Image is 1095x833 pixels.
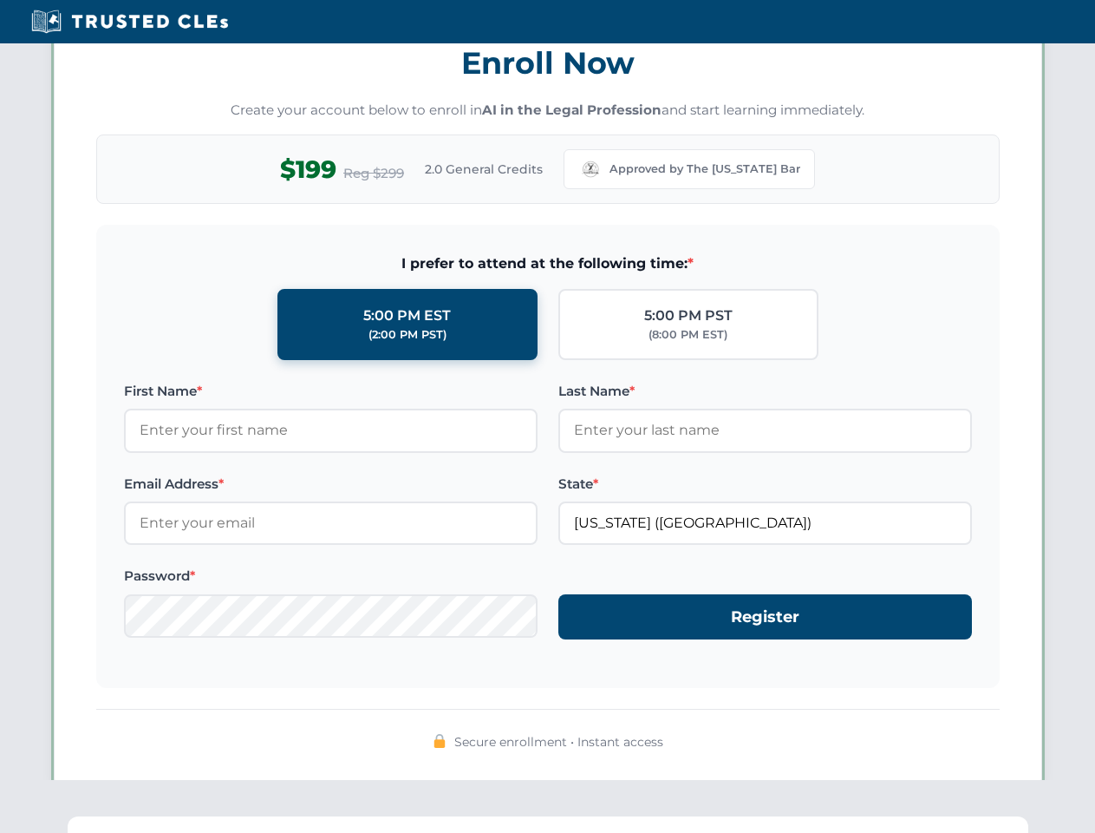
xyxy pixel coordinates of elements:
[124,474,538,495] label: Email Address
[578,157,603,181] img: Missouri Bar
[124,381,538,402] label: First Name
[558,409,972,452] input: Enter your last name
[124,253,972,275] span: I prefer to attend at the following time:
[124,566,538,587] label: Password
[280,150,336,189] span: $199
[96,36,1000,90] h3: Enroll Now
[363,305,451,327] div: 5:00 PM EST
[425,160,543,179] span: 2.0 General Credits
[368,326,446,344] div: (2:00 PM PST)
[609,161,800,178] span: Approved by The [US_STATE] Bar
[558,381,972,402] label: Last Name
[558,594,972,640] button: Register
[558,474,972,495] label: State
[96,101,1000,121] p: Create your account below to enroll in and start learning immediately.
[343,163,404,184] span: Reg $299
[26,9,233,35] img: Trusted CLEs
[482,102,662,118] strong: AI in the Legal Profession
[649,326,727,344] div: (8:00 PM EST)
[558,502,972,545] input: Missouri (MO)
[124,502,538,545] input: Enter your email
[433,734,446,748] img: 🔒
[124,409,538,452] input: Enter your first name
[454,732,663,751] span: Secure enrollment • Instant access
[644,305,733,327] div: 5:00 PM PST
